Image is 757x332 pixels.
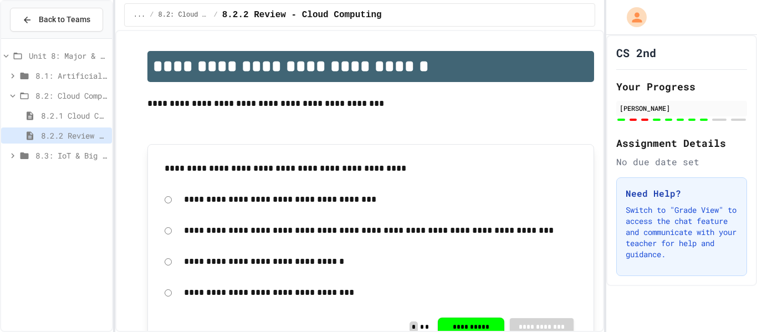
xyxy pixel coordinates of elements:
[39,14,90,25] span: Back to Teams
[616,135,747,151] h2: Assignment Details
[41,130,108,141] span: 8.2.2 Review - Cloud Computing
[35,90,108,101] span: 8.2: Cloud Computing
[29,50,108,62] span: Unit 8: Major & Emerging Technologies
[35,150,108,161] span: 8.3: IoT & Big Data
[626,205,738,260] p: Switch to "Grade View" to access the chat feature and communicate with your teacher for help and ...
[615,4,649,30] div: My Account
[158,11,209,19] span: 8.2: Cloud Computing
[35,70,108,81] span: 8.1: Artificial Intelligence Basics
[222,8,382,22] span: 8.2.2 Review - Cloud Computing
[616,79,747,94] h2: Your Progress
[213,11,217,19] span: /
[616,155,747,168] div: No due date set
[10,8,103,32] button: Back to Teams
[626,187,738,200] h3: Need Help?
[134,11,146,19] span: ...
[150,11,154,19] span: /
[616,45,656,60] h1: CS 2nd
[620,103,744,113] div: [PERSON_NAME]
[41,110,108,121] span: 8.2.1 Cloud Computing: Transforming the Digital World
